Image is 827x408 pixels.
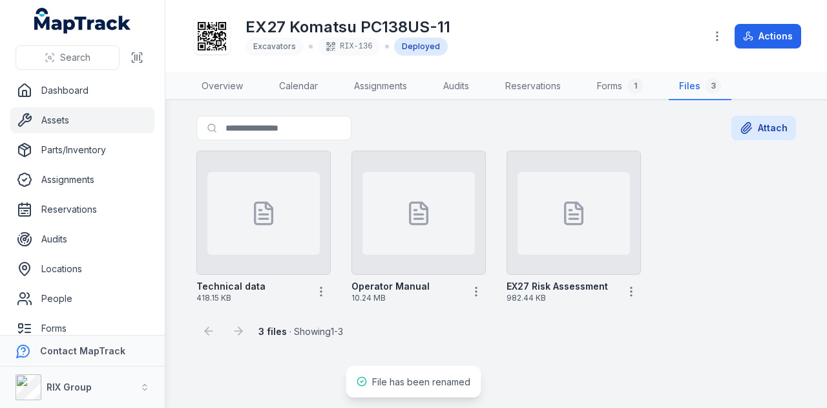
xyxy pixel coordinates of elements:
[246,17,450,38] h1: EX27 Komatsu PC138US-11
[344,73,417,100] a: Assignments
[269,73,328,100] a: Calendar
[10,167,154,193] a: Assignments
[10,226,154,252] a: Audits
[10,256,154,282] a: Locations
[196,280,266,293] strong: Technical data
[372,376,470,387] span: File has been renamed
[627,78,643,94] div: 1
[587,73,653,100] a: Forms1
[318,38,380,56] div: RIX-136
[10,78,154,103] a: Dashboard
[669,73,731,100] a: Files3
[706,78,721,94] div: 3
[351,293,461,303] span: 10.24 MB
[60,51,90,64] span: Search
[40,345,125,356] strong: Contact MapTrack
[258,326,343,337] span: · Showing 1 - 3
[507,280,608,293] strong: EX27 Risk Assessment
[495,73,571,100] a: Reservations
[10,137,154,163] a: Parts/Inventory
[253,41,296,51] span: Excavators
[16,45,120,70] button: Search
[735,24,801,48] button: Actions
[196,293,306,303] span: 418.15 KB
[47,381,92,392] strong: RIX Group
[507,293,616,303] span: 982.44 KB
[191,73,253,100] a: Overview
[433,73,479,100] a: Audits
[258,326,287,337] strong: 3 files
[731,116,796,140] button: Attach
[10,107,154,133] a: Assets
[34,8,131,34] a: MapTrack
[351,280,430,293] strong: Operator Manual
[10,316,154,341] a: Forms
[10,286,154,312] a: People
[394,38,448,56] div: Deployed
[10,197,154,222] a: Reservations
